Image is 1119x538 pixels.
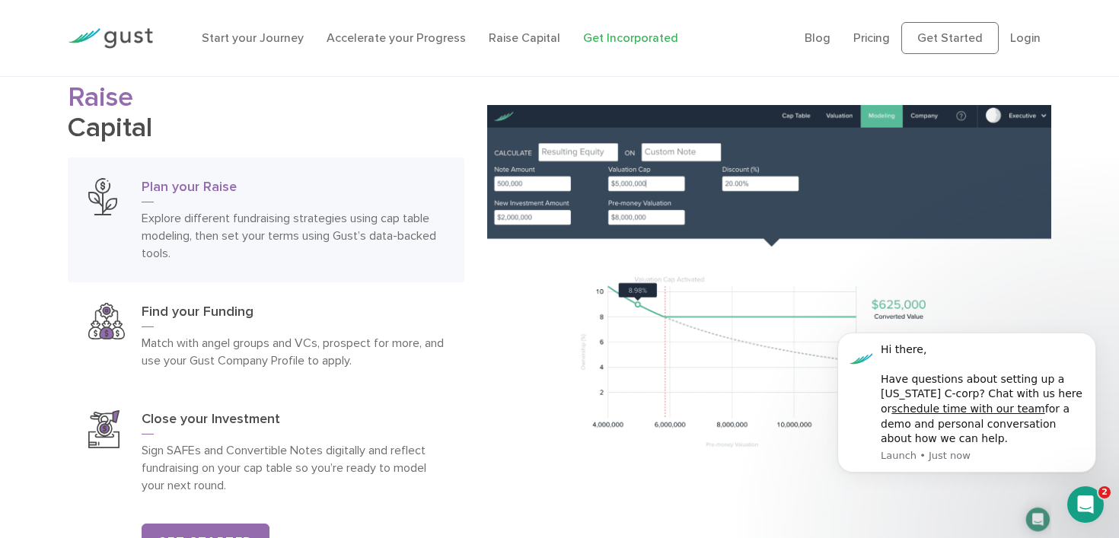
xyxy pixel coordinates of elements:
a: Get Incorporated [583,30,678,45]
iframe: Intercom notifications message [815,310,1119,497]
h2: Capital [68,82,464,142]
a: Close Your InvestmentClose your InvestmentSign SAFEs and Convertible Notes digitally and reflect ... [68,390,464,514]
a: Get Started [901,22,999,54]
a: Login [1010,30,1041,45]
img: Plan Your Raise [487,105,1052,538]
p: Sign SAFEs and Convertible Notes digitally and reflect fundraising on your cap table so you’re re... [142,441,444,494]
a: Blog [805,30,830,45]
a: Accelerate your Progress [327,30,466,45]
img: Close Your Investment [88,410,120,448]
a: Pricing [853,30,890,45]
h3: Plan your Raise [142,178,444,202]
p: Explore different fundraising strategies using cap table modeling, then set your terms using Gust... [142,209,444,262]
a: Start your Journey [202,30,304,45]
a: Plan Your RaisePlan your RaiseExplore different fundraising strategies using cap table modeling, ... [68,158,464,282]
span: 2 [1098,486,1111,498]
img: Gust Logo [68,28,153,49]
img: Plan Your Raise [88,178,117,215]
a: Find Your FundingFind your FundingMatch with angel groups and VCs, prospect for more, and use you... [68,282,464,390]
a: Raise Capital [489,30,560,45]
span: Raise [68,81,133,113]
h3: Close your Investment [142,410,444,435]
img: Find Your Funding [88,303,125,339]
h3: Find your Funding [142,303,444,327]
p: Match with angel groups and VCs, prospect for more, and use your Gust Company Profile to apply. [142,334,444,369]
iframe: Intercom live chat [1067,486,1104,523]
